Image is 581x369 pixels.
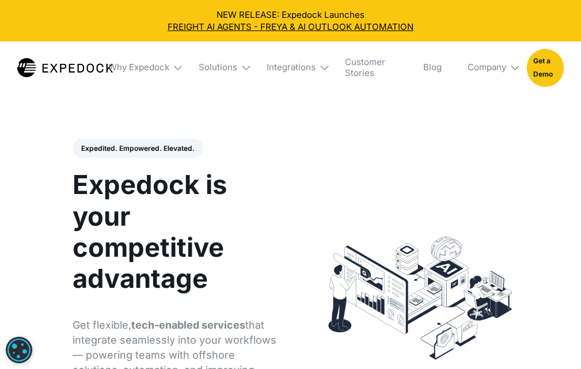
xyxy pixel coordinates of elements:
[523,314,581,369] iframe: Chat Widget
[9,9,572,33] div: NEW RELEASE: Expedock Launches
[258,41,328,94] div: Integrations
[415,41,450,94] a: Blog
[73,169,276,295] h1: Expedock is your competitive advantage
[459,41,518,94] div: Company
[131,319,245,331] strong: tech-enabled services
[108,62,169,73] div: Why Expedock
[199,62,237,73] div: Solutions
[100,41,181,94] div: Why Expedock
[527,49,564,87] a: Get a Demo
[9,21,572,33] a: FREIGHT AI AGENTS - FREYA & AI OUTLOOK AUTOMATION
[190,41,249,94] div: Solutions
[267,62,316,73] div: Integrations
[336,41,405,94] a: Customer Stories
[468,62,506,73] div: Company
